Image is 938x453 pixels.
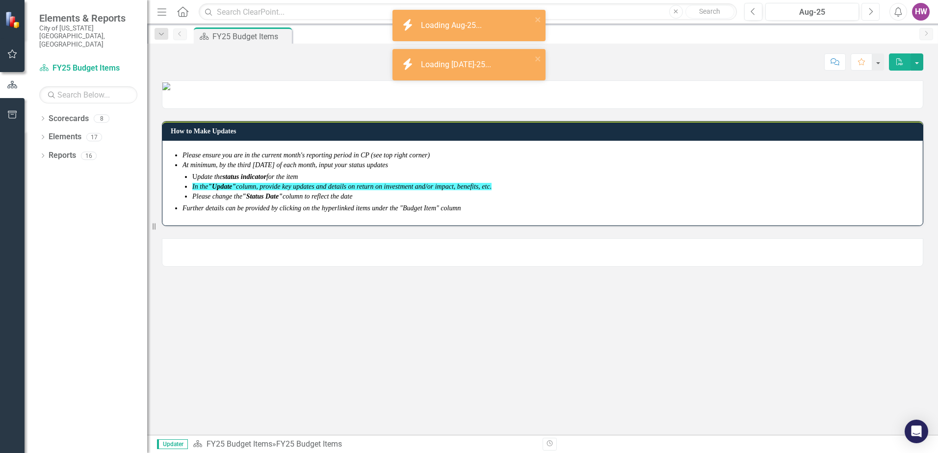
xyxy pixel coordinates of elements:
[197,173,298,180] span: pdate the for the item
[769,6,856,18] div: Aug-25
[699,7,720,15] span: Search
[182,151,430,159] span: Please ensure you are in the current month's reporting period in CP (see top right corner)
[182,204,461,212] em: Further details can be provided by clicking on the hyperlinked items under the "Budget Item" column
[421,59,494,71] div: Loading [DATE]-25...
[535,53,542,64] button: close
[223,173,266,180] strong: status indicator
[49,131,81,143] a: Elements
[207,439,272,449] a: FY25 Budget Items
[905,420,928,443] div: Open Intercom Messenger
[242,193,283,200] strong: "Status Date"
[39,24,137,48] small: City of [US_STATE][GEOGRAPHIC_DATA], [GEOGRAPHIC_DATA]
[39,12,137,24] span: Elements & Reports
[39,86,137,103] input: Search Below...
[276,439,342,449] div: FY25 Budget Items
[86,133,102,141] div: 17
[535,14,542,25] button: close
[49,113,89,125] a: Scorecards
[157,439,188,449] span: Updater
[199,3,737,21] input: Search ClearPoint...
[192,193,352,200] em: Please change the column to reflect the date
[765,3,859,21] button: Aug-25
[685,5,734,19] button: Search
[912,3,930,21] button: HW
[421,20,484,31] div: Loading Aug-25...
[49,150,76,161] a: Reports
[171,127,918,135] h3: How to Make Updates
[192,183,492,190] em: In the column, provide key updates and details on return on investment and/or impact, benefits, etc.
[94,114,109,123] div: 8
[5,11,22,28] img: ClearPoint Strategy
[39,63,137,74] a: FY25 Budget Items
[162,82,170,90] img: mceclip2%20v7.png
[212,30,289,43] div: FY25 Budget Items
[182,161,388,169] em: At minimum, by the third [DATE] of each month, input your status updates
[192,173,298,180] span: U
[208,183,236,190] strong: "Update"
[193,439,535,450] div: »
[81,151,97,160] div: 16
